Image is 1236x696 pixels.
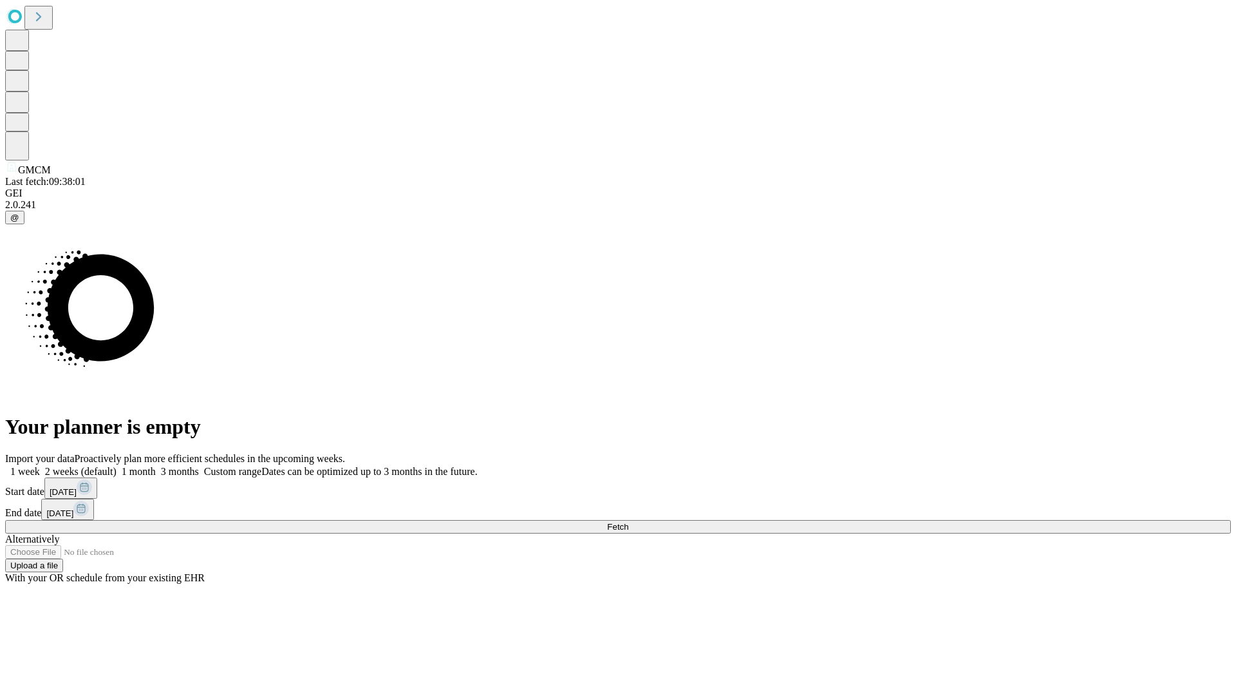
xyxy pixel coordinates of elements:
[5,499,1231,520] div: End date
[5,199,1231,211] div: 2.0.241
[44,478,97,499] button: [DATE]
[5,211,24,224] button: @
[204,466,261,477] span: Custom range
[46,508,73,518] span: [DATE]
[5,176,86,187] span: Last fetch: 09:38:01
[18,164,51,175] span: GMCM
[50,487,77,497] span: [DATE]
[5,478,1231,499] div: Start date
[45,466,117,477] span: 2 weeks (default)
[75,453,345,464] span: Proactively plan more efficient schedules in the upcoming weeks.
[10,213,19,222] span: @
[10,466,40,477] span: 1 week
[5,534,59,545] span: Alternatively
[41,499,94,520] button: [DATE]
[5,559,63,572] button: Upload a file
[5,453,75,464] span: Import your data
[161,466,199,477] span: 3 months
[5,415,1231,439] h1: Your planner is empty
[5,572,205,583] span: With your OR schedule from your existing EHR
[5,520,1231,534] button: Fetch
[122,466,156,477] span: 1 month
[261,466,477,477] span: Dates can be optimized up to 3 months in the future.
[5,188,1231,199] div: GEI
[607,522,628,532] span: Fetch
